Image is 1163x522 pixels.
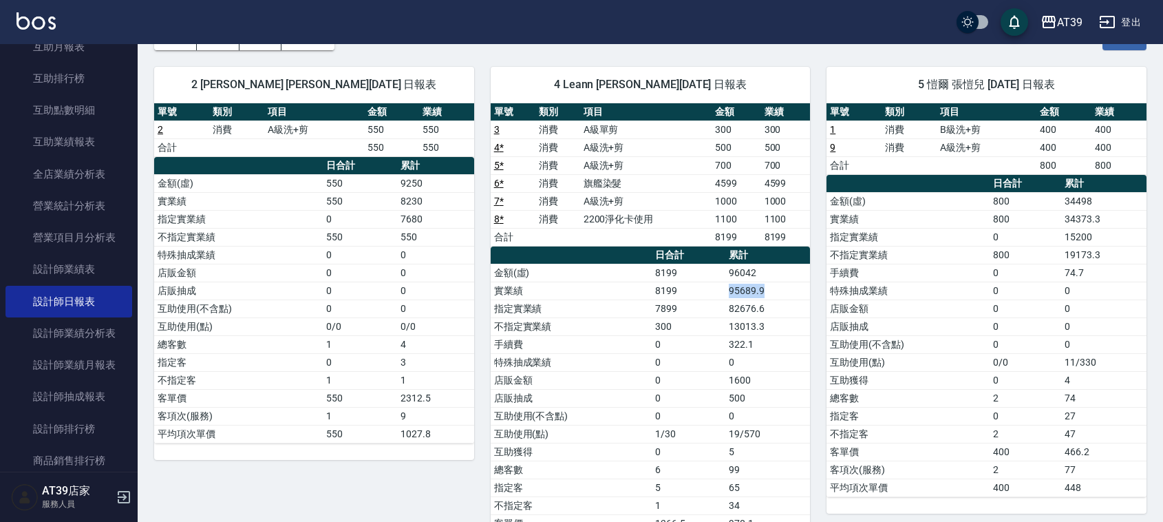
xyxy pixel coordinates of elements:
th: 累計 [397,157,474,175]
th: 金額 [364,103,419,121]
td: 9 [397,407,474,425]
th: 類別 [209,103,264,121]
td: 客項次(服務) [826,461,989,479]
td: 消費 [535,138,580,156]
td: 11/330 [1061,353,1146,371]
td: 1600 [725,371,810,389]
td: 8230 [397,192,474,210]
td: 2200淨化卡使用 [580,210,712,228]
th: 日合計 [990,175,1061,193]
td: 店販金額 [826,300,989,317]
td: 消費 [882,121,937,138]
th: 單號 [826,103,882,121]
td: 不指定客 [491,497,652,514]
td: 0 [1061,335,1146,353]
td: 82676.6 [725,300,810,317]
td: 550 [397,228,474,246]
td: 客單價 [826,443,989,461]
td: 400 [1091,121,1146,138]
a: 設計師業績分析表 [6,317,132,349]
td: 96042 [725,264,810,282]
td: 0 [323,353,397,371]
td: 總客數 [154,335,323,353]
td: 特殊抽成業績 [491,353,652,371]
td: 0 [397,282,474,300]
th: 金額 [712,103,761,121]
td: 500 [725,389,810,407]
td: 總客數 [826,389,989,407]
a: 設計師抽成報表 [6,381,132,413]
td: 800 [990,246,1061,264]
td: 客項次(服務) [154,407,323,425]
td: 5 [652,479,725,497]
td: 4599 [712,174,761,192]
td: A級洗+剪 [580,156,712,174]
table: a dense table [826,175,1146,497]
th: 項目 [937,103,1036,121]
td: 互助獲得 [826,371,989,389]
td: 2 [990,389,1061,407]
td: 8199 [761,228,811,246]
td: 0 [990,335,1061,353]
td: 322.1 [725,335,810,353]
td: 店販抽成 [154,282,323,300]
td: 0 [323,246,397,264]
td: 互助獲得 [491,443,652,461]
td: B級洗+剪 [937,121,1036,138]
td: 74 [1061,389,1146,407]
td: 4 [397,335,474,353]
td: 6 [652,461,725,479]
td: 47 [1061,425,1146,443]
td: 指定客 [826,407,989,425]
img: Person [11,483,39,511]
td: 消費 [209,121,264,138]
button: AT39 [1035,8,1088,36]
td: 400 [990,479,1061,497]
td: A級洗+剪 [937,138,1036,156]
td: 不指定實業績 [491,317,652,335]
td: 19/570 [725,425,810,443]
td: 800 [1091,156,1146,174]
td: 0 [323,282,397,300]
a: 互助業績報表 [6,126,132,158]
th: 業績 [1091,103,1146,121]
th: 業績 [419,103,474,121]
td: 300 [652,317,725,335]
td: 2 [990,425,1061,443]
a: 1 [830,124,835,135]
td: 700 [761,156,811,174]
td: 店販抽成 [491,389,652,407]
button: 登出 [1093,10,1146,35]
td: 消費 [535,174,580,192]
td: 金額(虛) [826,192,989,210]
a: 設計師日報表 [6,286,132,317]
td: 550 [364,121,419,138]
td: 0 [990,228,1061,246]
td: 300 [712,121,761,138]
td: 不指定客 [154,371,323,389]
td: 19173.3 [1061,246,1146,264]
td: 1000 [712,192,761,210]
a: 2 [158,124,163,135]
td: 7680 [397,210,474,228]
td: 互助使用(不含點) [154,300,323,317]
td: 550 [323,192,397,210]
td: 消費 [535,192,580,210]
td: A級洗+剪 [580,138,712,156]
td: A級洗+剪 [580,192,712,210]
span: 5 愷爾 張愷兒 [DATE] 日報表 [843,78,1130,92]
td: 0 [652,371,725,389]
td: 800 [990,210,1061,228]
table: a dense table [154,157,474,443]
td: 0 [1061,282,1146,300]
th: 金額 [1036,103,1091,121]
td: 8199 [652,282,725,300]
td: 不指定實業績 [826,246,989,264]
td: 手續費 [826,264,989,282]
a: 營業統計分析表 [6,190,132,222]
div: AT39 [1057,14,1082,31]
td: 1027.8 [397,425,474,443]
td: 800 [1036,156,1091,174]
td: A級單剪 [580,121,712,138]
th: 單號 [154,103,209,121]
